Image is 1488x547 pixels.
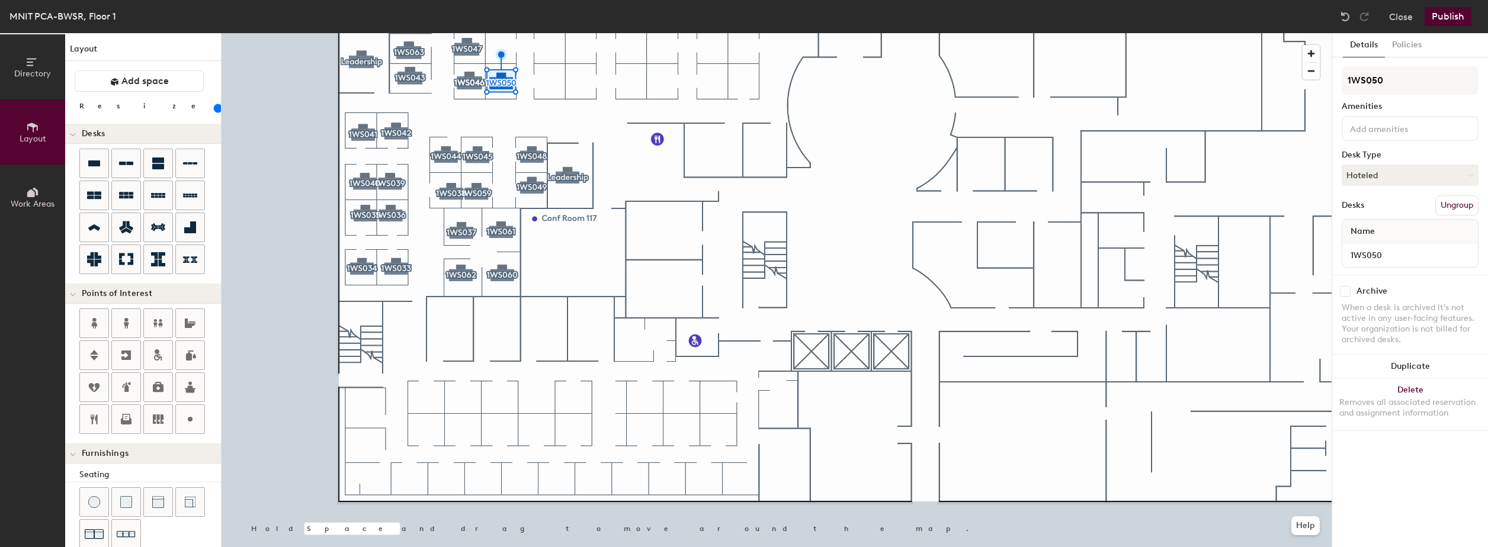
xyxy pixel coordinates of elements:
div: Removes all associated reservation and assignment information [1339,397,1481,419]
div: Desk Type [1342,150,1479,160]
div: MNIT PCA-BWSR, Floor 1 [9,9,116,24]
span: Add space [121,75,169,87]
div: When a desk is archived it's not active in any user-facing features. Your organization is not bil... [1342,303,1479,345]
span: Directory [14,69,51,79]
button: Publish [1425,7,1471,26]
button: Hoteled [1342,165,1479,186]
img: Undo [1339,11,1351,22]
img: Couch (x2) [85,525,104,543]
button: Details [1343,33,1385,57]
h1: Layout [65,43,221,61]
img: Couch (corner) [184,496,196,508]
div: Desks [1342,201,1364,210]
button: DeleteRemoves all associated reservation and assignment information [1332,378,1488,430]
input: Add amenities [1348,121,1454,135]
button: Couch (middle) [143,487,173,517]
span: Work Areas [11,199,54,209]
button: Duplicate [1332,355,1488,378]
img: Redo [1358,11,1370,22]
button: Stool [79,487,109,517]
img: Couch (x3) [117,525,136,543]
span: Layout [20,134,46,144]
button: Close [1389,7,1413,26]
img: Couch (middle) [152,496,164,508]
span: Name [1345,221,1381,242]
span: Points of Interest [82,289,152,298]
div: Resize [79,101,210,111]
button: Ungroup [1435,195,1479,215]
button: Help [1291,516,1320,535]
img: Stool [88,496,100,508]
img: Cushion [120,496,132,508]
span: Desks [82,129,105,139]
button: Couch (corner) [175,487,205,517]
input: Unnamed desk [1345,247,1476,263]
div: Amenities [1342,102,1479,111]
div: Seating [79,468,221,481]
div: Archive [1356,287,1387,296]
button: Policies [1385,33,1429,57]
button: Cushion [111,487,141,517]
button: Add space [75,70,204,92]
span: Furnishings [82,449,129,458]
